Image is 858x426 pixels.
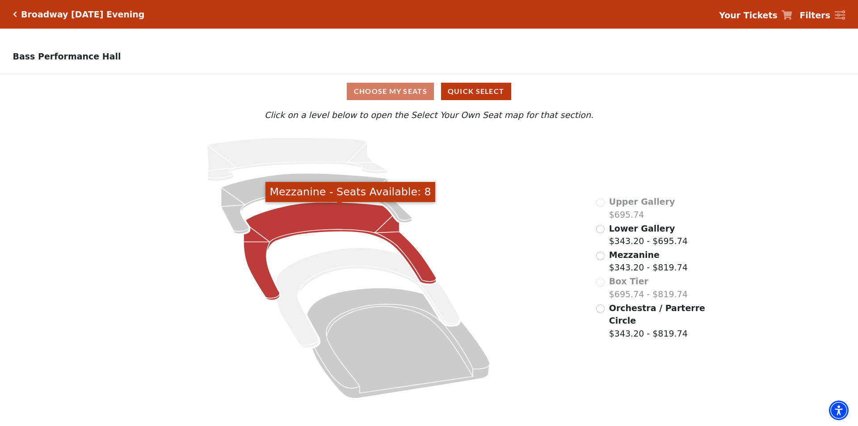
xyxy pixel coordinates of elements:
[799,10,830,20] strong: Filters
[21,9,144,20] h5: Broadway [DATE] Evening
[265,182,435,202] div: Mezzanine - Seats Available: 8
[609,276,648,286] span: Box Tier
[609,275,688,300] label: $695.74 - $819.74
[799,9,845,22] a: Filters
[719,10,778,20] strong: Your Tickets
[13,11,17,17] a: Click here to go back to filters
[609,303,705,326] span: Orchestra / Parterre Circle
[609,197,675,207] span: Upper Gallery
[829,401,849,420] div: Accessibility Menu
[609,250,660,260] span: Mezzanine
[596,304,605,313] input: Orchestra / Parterre Circle$343.20 - $819.74
[719,9,792,22] a: Your Tickets
[207,138,387,181] path: Upper Gallery - Seats Available: 0
[609,224,675,233] span: Lower Gallery
[441,83,511,100] button: Quick Select
[609,195,675,221] label: $695.74
[114,109,744,122] p: Click on a level below to open the Select Your Own Seat map for that section.
[596,252,605,260] input: Mezzanine$343.20 - $819.74
[596,225,605,233] input: Lower Gallery$343.20 - $695.74
[609,249,688,274] label: $343.20 - $819.74
[609,302,707,340] label: $343.20 - $819.74
[221,173,412,234] path: Lower Gallery - Seats Available: 28
[609,222,688,248] label: $343.20 - $695.74
[307,288,490,398] path: Orchestra / Parterre Circle - Seats Available: 1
